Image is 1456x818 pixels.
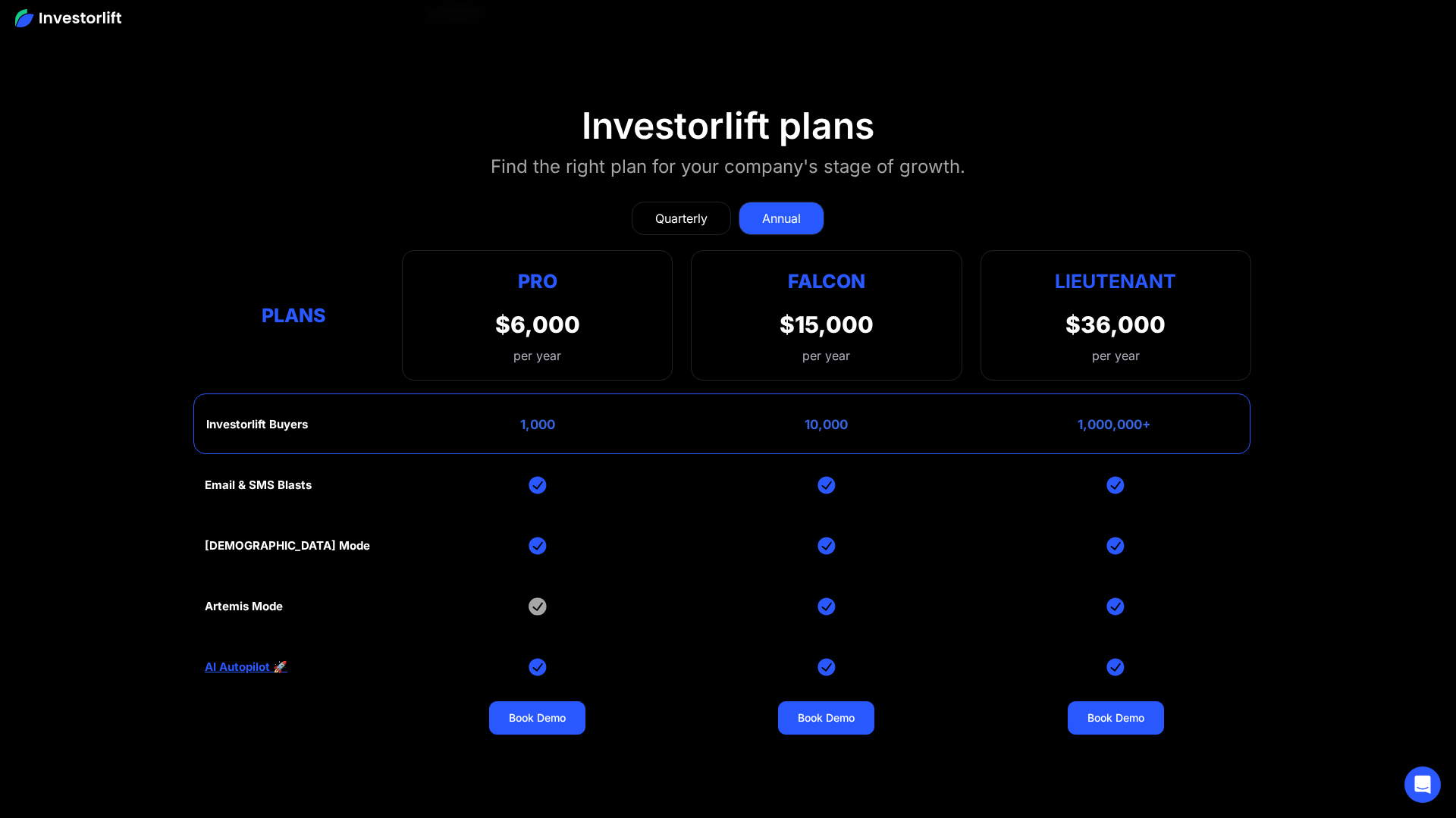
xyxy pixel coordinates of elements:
div: Quarterly [655,209,708,227]
div: Investorlift Buyers [206,418,308,431]
div: Plans [205,301,384,331]
a: AI Autopilot 🚀 [205,660,287,674]
div: Pro [495,266,580,296]
div: Email & SMS Blasts [205,478,312,492]
div: 1,000,000+ [1078,417,1151,432]
a: Book Demo [778,701,874,735]
div: Investorlift plans [582,104,874,148]
div: Artemis Mode [205,600,283,613]
div: Falcon [788,266,865,296]
div: [DEMOGRAPHIC_DATA] Mode [205,539,370,553]
div: 10,000 [805,417,848,432]
div: Find the right plan for your company's stage of growth. [491,153,965,180]
a: Book Demo [489,701,585,735]
div: Annual [762,209,801,227]
div: 1,000 [520,417,555,432]
div: per year [1092,346,1140,365]
div: per year [802,346,850,365]
div: $15,000 [780,311,874,338]
div: Open Intercom Messenger [1404,766,1441,803]
div: $6,000 [495,311,580,338]
div: per year [495,346,580,365]
div: $36,000 [1065,311,1166,338]
a: Book Demo [1068,701,1164,735]
strong: Lieutenant [1055,270,1176,293]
